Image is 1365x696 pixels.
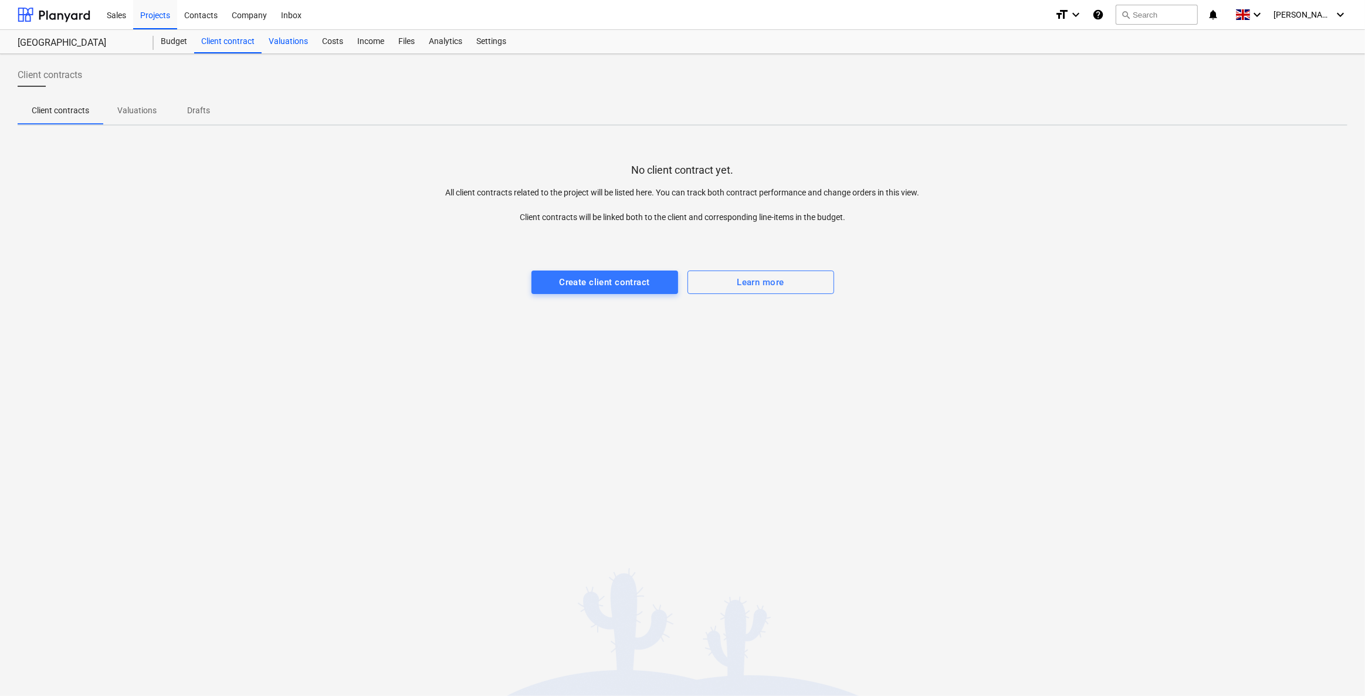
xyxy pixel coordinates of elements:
i: keyboard_arrow_down [1333,8,1347,22]
a: Client contract [194,30,262,53]
p: No client contract yet. [632,163,734,177]
div: [GEOGRAPHIC_DATA] [18,37,140,49]
div: Learn more [737,275,784,290]
button: Search [1116,5,1198,25]
a: Analytics [422,30,469,53]
div: Create client contract [559,275,649,290]
iframe: Chat Widget [1306,640,1365,696]
p: All client contracts related to the project will be listed here. You can track both contract perf... [350,187,1015,224]
i: notifications [1207,8,1219,22]
span: Client contracts [18,68,82,82]
button: Learn more [687,271,834,294]
p: Valuations [117,104,157,117]
a: Settings [469,30,513,53]
a: Budget [154,30,194,53]
button: Create client contract [531,271,678,294]
i: Knowledge base [1092,8,1104,22]
i: keyboard_arrow_down [1069,8,1083,22]
a: Valuations [262,30,315,53]
p: Client contracts [32,104,89,117]
i: format_size [1055,8,1069,22]
a: Files [391,30,422,53]
a: Income [350,30,391,53]
a: Costs [315,30,350,53]
span: search [1121,10,1130,19]
i: keyboard_arrow_down [1250,8,1264,22]
p: Drafts [185,104,213,117]
span: [PERSON_NAME] Godolphin [1273,10,1332,19]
